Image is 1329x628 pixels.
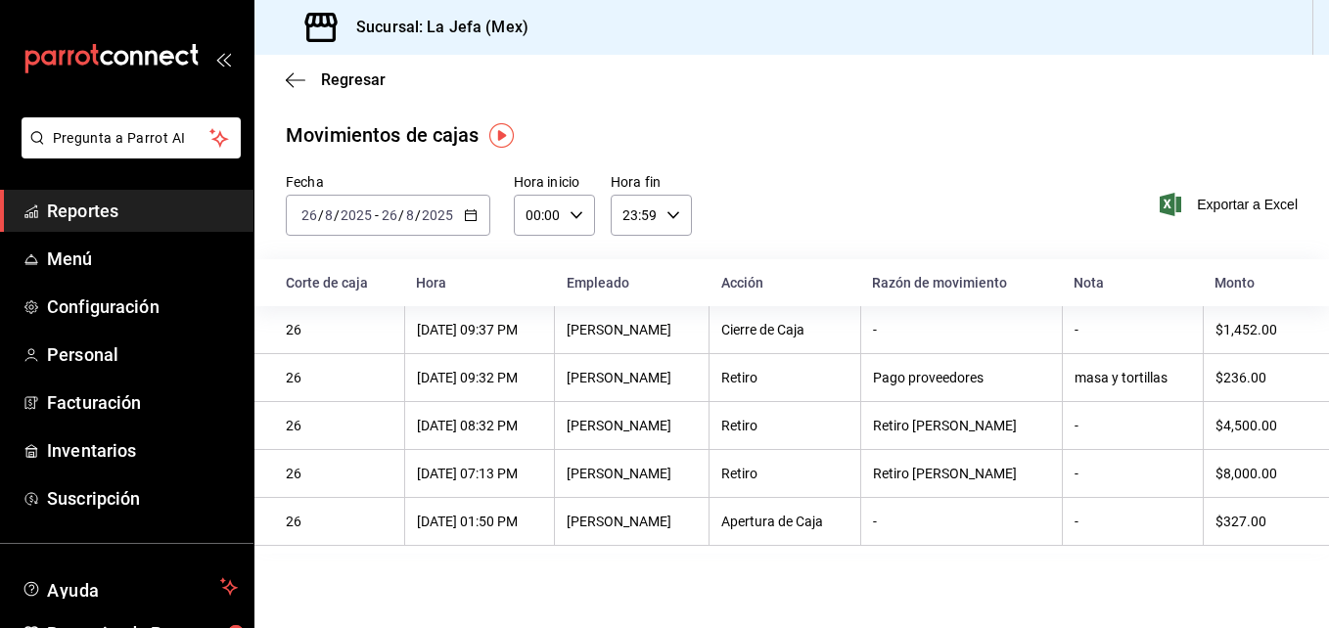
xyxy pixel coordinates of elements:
span: Configuración [47,293,238,320]
div: 26 [286,514,392,529]
div: - [1075,466,1191,481]
div: Retiro [721,370,848,385]
th: Nota [1062,259,1203,306]
div: [PERSON_NAME] [567,418,697,433]
div: $327.00 [1215,514,1298,529]
button: Regresar [286,70,386,89]
span: Pregunta a Parrot AI [53,128,210,149]
div: - [1075,418,1191,433]
div: $1,452.00 [1215,322,1298,337]
div: Pago proveedores [873,370,1050,385]
div: [PERSON_NAME] [567,514,697,529]
span: Personal [47,341,238,368]
input: -- [300,207,318,223]
label: Hora fin [611,175,692,189]
span: / [334,207,340,223]
span: Facturación [47,389,238,416]
div: Retiro [721,466,848,481]
div: $236.00 [1215,370,1298,385]
div: [DATE] 08:32 PM [417,418,542,433]
h3: Sucursal: La Jefa (Mex) [341,16,528,39]
div: [DATE] 09:37 PM [417,322,542,337]
th: Acción [710,259,861,306]
th: Razón de movimiento [860,259,1062,306]
div: - [1075,514,1191,529]
div: 26 [286,322,392,337]
span: Menú [47,246,238,272]
div: - [1075,322,1191,337]
div: Cierre de Caja [721,322,848,337]
div: $8,000.00 [1215,466,1298,481]
input: -- [381,207,398,223]
th: Monto [1203,259,1329,306]
div: [PERSON_NAME] [567,322,697,337]
span: / [415,207,421,223]
label: Fecha [286,175,490,189]
button: Exportar a Excel [1164,193,1298,216]
div: Movimientos de cajas [286,120,480,150]
span: Reportes [47,198,238,224]
th: Empleado [555,259,710,306]
div: 26 [286,466,392,481]
input: -- [324,207,334,223]
th: Hora [404,259,554,306]
input: ---- [421,207,454,223]
span: / [398,207,404,223]
button: Pregunta a Parrot AI [22,117,241,158]
div: [DATE] 01:50 PM [417,514,542,529]
span: - [375,207,379,223]
div: $4,500.00 [1215,418,1298,433]
div: Retiro [PERSON_NAME] [873,466,1050,481]
div: [DATE] 09:32 PM [417,370,542,385]
div: Retiro [721,418,848,433]
span: Inventarios [47,437,238,464]
span: Regresar [321,70,386,89]
span: / [318,207,324,223]
th: Corte de caja [254,259,404,306]
input: ---- [340,207,373,223]
label: Hora inicio [514,175,595,189]
div: 26 [286,418,392,433]
button: open_drawer_menu [215,51,231,67]
div: Retiro [PERSON_NAME] [873,418,1050,433]
div: [PERSON_NAME] [567,466,697,481]
img: Tooltip marker [489,123,514,148]
a: Pregunta a Parrot AI [14,142,241,162]
input: -- [405,207,415,223]
div: - [873,322,1050,337]
div: masa y tortillas [1075,370,1191,385]
div: [PERSON_NAME] [567,370,697,385]
div: Apertura de Caja [721,514,848,529]
div: [DATE] 07:13 PM [417,466,542,481]
span: Suscripción [47,485,238,512]
div: 26 [286,370,392,385]
div: - [873,514,1050,529]
span: Ayuda [47,575,212,599]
